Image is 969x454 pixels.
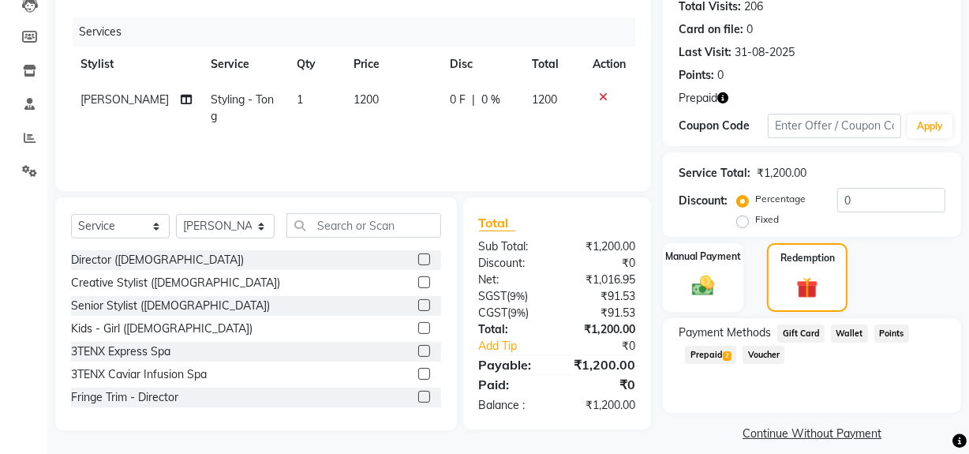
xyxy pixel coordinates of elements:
[71,343,170,360] div: 3TENX Express Spa
[583,47,635,82] th: Action
[467,397,557,414] div: Balance :
[467,355,557,374] div: Payable:
[557,288,647,305] div: ₹91.53
[479,215,515,231] span: Total
[467,238,557,255] div: Sub Total:
[557,305,647,321] div: ₹91.53
[679,44,731,61] div: Last Visit:
[665,250,741,264] label: Manual Payment
[297,92,303,107] span: 1
[522,47,583,82] th: Total
[287,47,344,82] th: Qty
[679,118,768,134] div: Coupon Code
[467,321,557,338] div: Total:
[450,92,466,108] span: 0 F
[472,92,475,108] span: |
[831,325,868,343] span: Wallet
[780,251,835,265] label: Redemption
[286,213,441,238] input: Search or Scan
[532,92,557,107] span: 1200
[467,305,557,321] div: ( )
[743,346,784,364] span: Voucher
[557,397,647,414] div: ₹1,200.00
[735,44,795,61] div: 31-08-2025
[557,355,647,374] div: ₹1,200.00
[679,325,771,341] span: Payment Methods
[344,47,441,82] th: Price
[73,17,647,47] div: Services
[71,47,201,82] th: Stylist
[557,272,647,288] div: ₹1,016.95
[71,275,280,291] div: Creative Stylist ([DEMOGRAPHIC_DATA])
[723,351,731,361] span: 2
[557,255,647,272] div: ₹0
[467,338,572,355] a: Add Tip
[80,92,169,107] span: [PERSON_NAME]
[467,255,557,272] div: Discount:
[511,306,526,319] span: 9%
[874,325,909,343] span: Points
[679,21,743,38] div: Card on file:
[467,272,557,288] div: Net:
[679,90,717,107] span: Prepaid
[746,21,753,38] div: 0
[467,375,557,394] div: Paid:
[479,289,507,303] span: SGST
[717,67,724,84] div: 0
[481,92,500,108] span: 0 %
[71,298,270,314] div: Senior Stylist ([DEMOGRAPHIC_DATA])
[790,275,824,301] img: _gift.svg
[679,193,728,209] div: Discount:
[907,114,952,138] button: Apply
[679,165,750,182] div: Service Total:
[71,321,253,337] div: Kids - Girl ([DEMOGRAPHIC_DATA])
[777,325,825,343] span: Gift Card
[768,114,901,138] input: Enter Offer / Coupon Code
[755,212,779,227] label: Fixed
[755,192,806,206] label: Percentage
[71,252,244,268] div: Director ([DEMOGRAPHIC_DATA])
[557,375,647,394] div: ₹0
[71,389,178,406] div: Fringe Trim - Director
[467,288,557,305] div: ( )
[666,426,958,442] a: Continue Without Payment
[557,321,647,338] div: ₹1,200.00
[201,47,286,82] th: Service
[685,346,736,364] span: Prepaid
[511,290,526,302] span: 9%
[685,273,721,299] img: _cash.svg
[71,366,207,383] div: 3TENX Caviar Infusion Spa
[557,238,647,255] div: ₹1,200.00
[211,92,274,123] span: Styling - Tong
[757,165,806,182] div: ₹1,200.00
[479,306,508,320] span: CGST
[572,338,647,355] div: ₹0
[440,47,522,82] th: Disc
[679,67,714,84] div: Points:
[354,92,379,107] span: 1200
